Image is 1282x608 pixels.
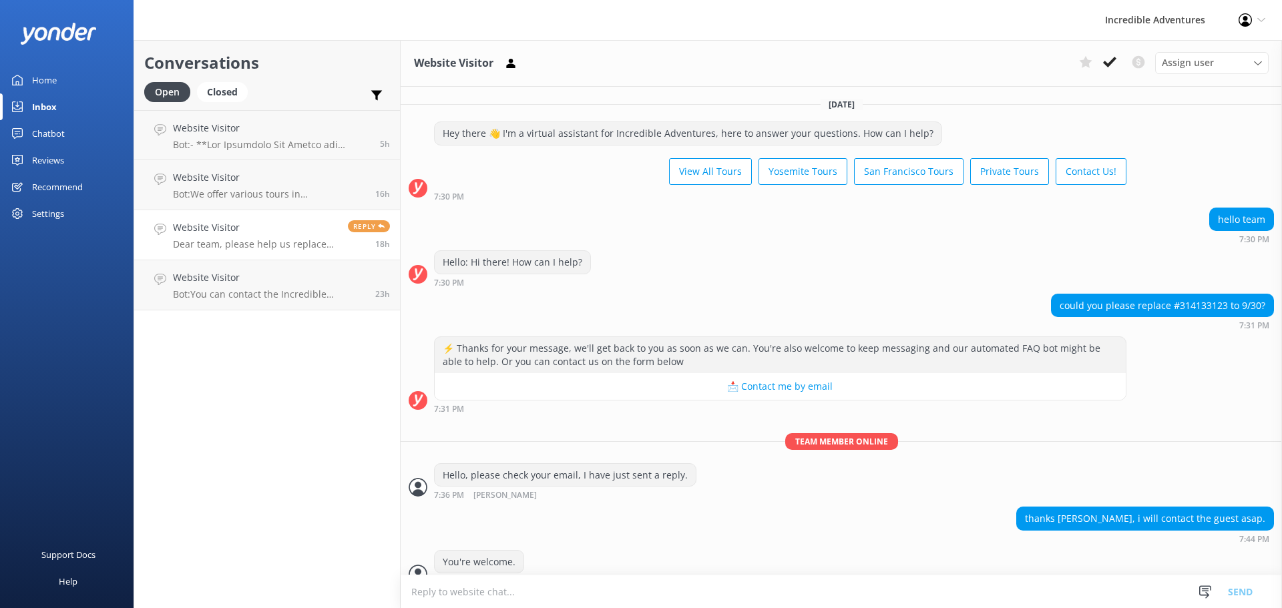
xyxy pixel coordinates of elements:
div: could you please replace #314133123 to 9/30? [1052,294,1273,317]
div: Hey there 👋 I'm a virtual assistant for Incredible Adventures, here to answer your questions. How... [435,122,941,145]
div: Sep 28 2025 06:30pm (UTC -07:00) America/Los_Angeles [1209,234,1274,244]
h3: Website Visitor [414,55,493,72]
div: Home [32,67,57,93]
div: Chatbot [32,120,65,147]
span: [PERSON_NAME] [473,491,537,500]
div: Support Docs [41,541,95,568]
strong: 7:31 PM [434,405,464,413]
span: Reply [348,220,390,232]
p: Bot: - **Lor Ipsumdolo Sit Ametco adi Elitsedd EIUSM Temp**: Inc utla-etdo magnaaliquae adm venia... [173,139,370,151]
h4: Website Visitor [173,170,365,185]
a: Closed [197,84,254,99]
div: Closed [197,82,248,102]
div: Sep 28 2025 06:30pm (UTC -07:00) America/Los_Angeles [434,192,1126,201]
h4: Website Visitor [173,270,365,285]
button: Yosemite Tours [759,158,847,185]
div: Sep 28 2025 06:36pm (UTC -07:00) America/Los_Angeles [434,490,696,500]
span: Team member online [785,433,898,450]
span: Sep 29 2025 09:37am (UTC -07:00) America/Los_Angeles [380,138,390,149]
strong: 7:30 PM [434,279,464,287]
div: Sep 28 2025 06:30pm (UTC -07:00) America/Los_Angeles [434,278,591,287]
div: Sep 28 2025 06:31pm (UTC -07:00) America/Los_Angeles [1051,320,1274,330]
h4: Website Visitor [173,121,370,135]
button: View All Tours [669,158,752,185]
div: Hello: Hi there! How can I help? [435,251,590,274]
div: Open [144,82,190,102]
strong: 7:31 PM [1239,322,1269,330]
h4: Website Visitor [173,220,338,235]
span: Sep 28 2025 08:22pm (UTC -07:00) America/Los_Angeles [375,238,390,250]
div: Settings [32,200,64,227]
button: San Francisco Tours [854,158,964,185]
a: Website VisitorBot:We offer various tours in [GEOGRAPHIC_DATA]! Check out all our Yosemite Tours ... [134,160,400,210]
strong: 7:36 PM [434,491,464,500]
h2: Conversations [144,50,390,75]
button: 📩 Contact me by email [435,373,1126,400]
a: Website VisitorDear team, please help us replace this guest to 9/30 Yosemite Day Tour . thanks!Re... [134,210,400,260]
div: Sep 28 2025 06:31pm (UTC -07:00) America/Los_Angeles [434,404,1126,413]
div: Assign User [1155,52,1269,73]
strong: 7:30 PM [434,193,464,201]
a: Website VisitorBot:You can contact the Incredible Adventures team at [PHONE_NUMBER], or by emaili... [134,260,400,310]
div: You're welcome. [435,551,523,573]
div: Reviews [32,147,64,174]
p: Dear team, please help us replace this guest to 9/30 Yosemite Day Tour . thanks! [173,238,338,250]
div: Hello, please check your email, I have just sent a reply. [435,464,696,487]
img: yonder-white-logo.png [20,23,97,45]
strong: 7:44 PM [1239,535,1269,543]
p: Bot: You can contact the Incredible Adventures team at [PHONE_NUMBER], or by emailing [EMAIL_ADDR... [173,288,365,300]
div: Help [59,568,77,595]
div: thanks [PERSON_NAME], i will contact the guest asap. [1017,507,1273,530]
a: Website VisitorBot:- **Lor Ipsumdolo Sit Ametco adi Elitsedd EIUSM Temp**: Inc utla-etdo magnaali... [134,110,400,160]
strong: 7:30 PM [1239,236,1269,244]
div: ⚡ Thanks for your message, we'll get back to you as soon as we can. You're also welcome to keep m... [435,337,1126,372]
span: Assign user [1162,55,1214,70]
button: Private Tours [970,158,1049,185]
div: Inbox [32,93,57,120]
div: hello team [1210,208,1273,231]
p: Bot: We offer various tours in [GEOGRAPHIC_DATA]! Check out all our Yosemite Tours at [URL][DOMAI... [173,188,365,200]
span: Sep 28 2025 03:41pm (UTC -07:00) America/Los_Angeles [375,288,390,300]
a: Open [144,84,197,99]
button: Contact Us! [1056,158,1126,185]
span: [DATE] [821,99,863,110]
div: Recommend [32,174,83,200]
span: Sep 28 2025 10:29pm (UTC -07:00) America/Los_Angeles [375,188,390,200]
div: Sep 28 2025 06:44pm (UTC -07:00) America/Los_Angeles [1016,534,1274,543]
